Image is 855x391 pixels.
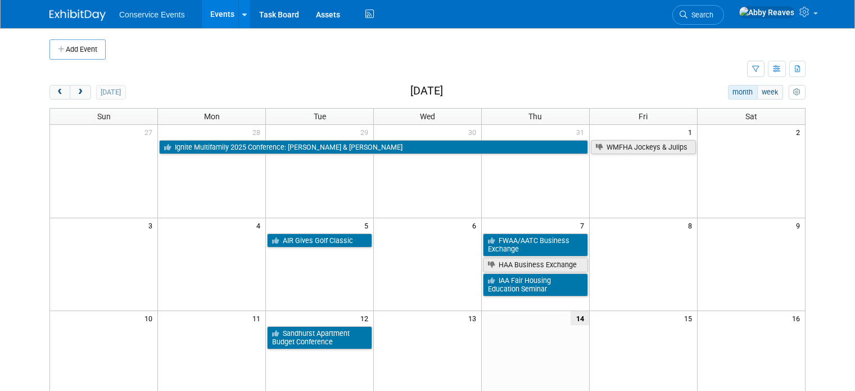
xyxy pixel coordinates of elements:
[591,140,696,155] a: WMFHA Jockeys & Julips
[96,85,126,100] button: [DATE]
[687,125,697,139] span: 1
[251,125,265,139] span: 28
[70,85,91,100] button: next
[255,218,265,232] span: 4
[119,10,185,19] span: Conservice Events
[687,218,697,232] span: 8
[687,11,713,19] span: Search
[579,218,589,232] span: 7
[791,311,805,325] span: 16
[204,112,220,121] span: Mon
[575,125,589,139] span: 31
[267,233,372,248] a: AIR Gives Golf Classic
[728,85,758,100] button: month
[483,258,588,272] a: HAA Business Exchange
[314,112,326,121] span: Tue
[471,218,481,232] span: 6
[739,6,795,19] img: Abby Reaves
[571,311,589,325] span: 14
[639,112,648,121] span: Fri
[49,39,106,60] button: Add Event
[251,311,265,325] span: 11
[49,10,106,21] img: ExhibitDay
[159,140,587,155] a: Ignite Multifamily 2025 Conference: [PERSON_NAME] & [PERSON_NAME]
[147,218,157,232] span: 3
[143,125,157,139] span: 27
[359,125,373,139] span: 29
[410,85,443,97] h2: [DATE]
[467,125,481,139] span: 30
[483,273,588,296] a: IAA Fair Housing Education Seminar
[49,85,70,100] button: prev
[467,311,481,325] span: 13
[483,233,588,257] a: FWAA/AATC Business Exchange
[672,5,724,25] a: Search
[793,89,800,96] i: Personalize Calendar
[745,112,757,121] span: Sat
[528,112,542,121] span: Thu
[757,85,783,100] button: week
[363,218,373,232] span: 5
[267,326,372,349] a: Sandhurst Apartment Budget Conference
[795,125,805,139] span: 2
[97,112,111,121] span: Sun
[359,311,373,325] span: 12
[683,311,697,325] span: 15
[795,218,805,232] span: 9
[420,112,435,121] span: Wed
[143,311,157,325] span: 10
[789,85,806,100] button: myCustomButton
